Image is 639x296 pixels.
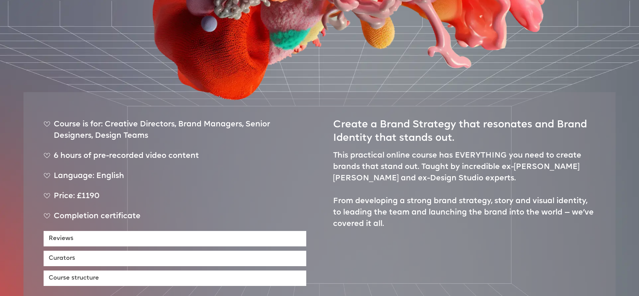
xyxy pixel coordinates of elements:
h2: Create a Brand Strategy that resonates and Brand Identity that stands out. [333,112,596,145]
a: Curators [44,251,306,266]
div: Completion certificate [44,211,306,228]
div: Course is for: Creative Directors, Brand Managers, Senior Designers, Design Teams [44,119,306,147]
div: 6 hours of pre-recorded video content [44,151,306,167]
p: This practical online course has EVERYTHING you need to create brands that stand out. Taught by i... [333,150,596,230]
div: Language: English [44,171,306,187]
a: Course structure [44,271,306,286]
div: Price: £1190 [44,191,306,208]
a: Reviews [44,231,306,246]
